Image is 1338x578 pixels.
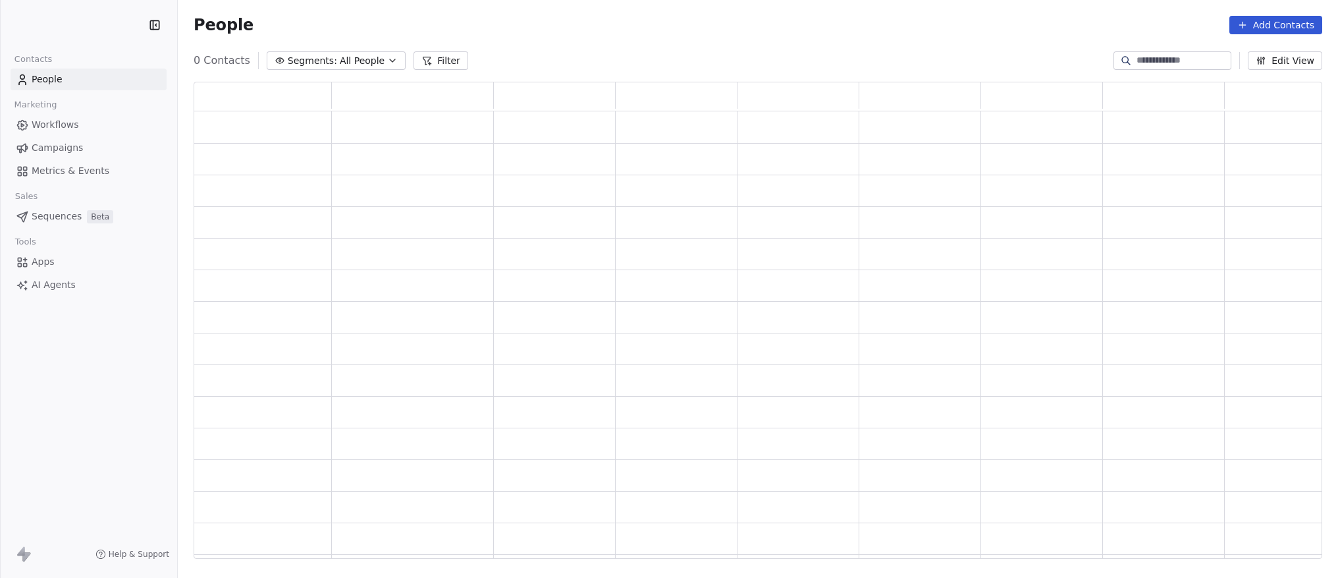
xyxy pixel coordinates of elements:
a: Workflows [11,114,167,136]
span: Contacts [9,49,58,69]
span: 0 Contacts [194,53,250,69]
span: Metrics & Events [32,164,109,178]
a: AI Agents [11,274,167,296]
span: Tools [9,232,41,252]
a: Metrics & Events [11,160,167,182]
span: Help & Support [109,549,169,560]
span: Sequences [32,210,82,223]
span: Segments: [288,54,337,68]
span: Apps [32,255,55,269]
span: Beta [87,210,113,223]
span: All People [340,54,385,68]
span: Marketing [9,95,63,115]
button: Filter [414,51,468,70]
button: Add Contacts [1229,16,1322,34]
span: Workflows [32,118,79,132]
span: Sales [9,187,43,206]
a: SequencesBeta [11,206,167,227]
a: Apps [11,251,167,273]
a: Campaigns [11,137,167,159]
span: Campaigns [32,141,83,155]
span: People [32,72,63,86]
span: AI Agents [32,278,76,292]
a: Help & Support [95,549,169,560]
a: People [11,69,167,90]
span: People [194,15,254,35]
button: Edit View [1248,51,1322,70]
